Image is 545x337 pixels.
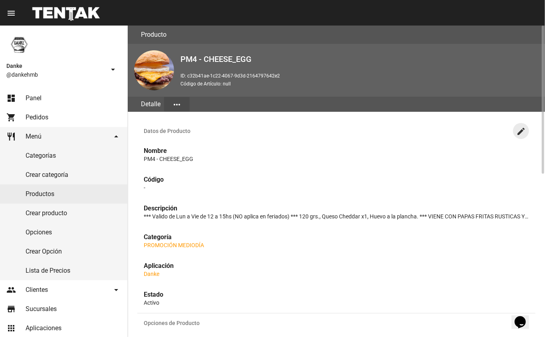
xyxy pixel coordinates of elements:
[6,93,16,103] mat-icon: dashboard
[26,286,48,294] span: Clientes
[144,271,159,277] a: Danke
[180,72,539,80] p: ID: c32b41ae-1c22-4067-9d3d-2164797642e2
[144,204,177,212] strong: Descripción
[26,113,48,121] span: Pedidos
[144,320,513,326] span: Opciones de Producto
[144,147,167,155] strong: Nombre
[164,97,190,111] button: Elegir sección
[144,184,529,192] p: -
[26,324,61,332] span: Aplicaciones
[144,176,164,183] strong: Código
[134,50,174,90] img: 32798bc7-b8d8-4720-a981-b748d0984708.png
[144,155,529,163] p: PM4 - CHEESE_EGG
[180,53,539,65] h2: PM4 - CHEESE_EGG
[172,100,182,109] mat-icon: more_horiz
[144,233,172,241] strong: Categoría
[144,212,529,220] p: *** Valido de Lun a Vie de 12 a 15hs (NO aplica en feriados) *** 120 grs., Queso Cheddar x1, Huev...
[137,97,164,112] div: Detalle
[111,285,121,295] mat-icon: arrow_drop_down
[6,71,105,79] span: @dankehmb
[6,323,16,333] mat-icon: apps
[144,242,204,248] a: PROMOCIÓN MEDIODÍA
[516,127,526,136] mat-icon: create
[180,80,539,88] p: Código de Artículo: null
[6,61,105,71] span: Danke
[144,291,163,298] strong: Estado
[6,32,32,57] img: 1d4517d0-56da-456b-81f5-6111ccf01445.png
[6,285,16,295] mat-icon: people
[144,262,174,270] strong: Aplicación
[6,132,16,141] mat-icon: restaurant
[108,65,118,74] mat-icon: arrow_drop_down
[513,123,529,139] button: Editar
[111,132,121,141] mat-icon: arrow_drop_down
[511,305,537,329] iframe: chat widget
[144,128,513,134] span: Datos de Producto
[26,94,42,102] span: Panel
[144,299,529,307] p: Activo
[6,304,16,314] mat-icon: store
[26,133,42,141] span: Menú
[6,8,16,18] mat-icon: menu
[26,305,57,313] span: Sucursales
[6,113,16,122] mat-icon: shopping_cart
[141,29,166,40] h3: Producto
